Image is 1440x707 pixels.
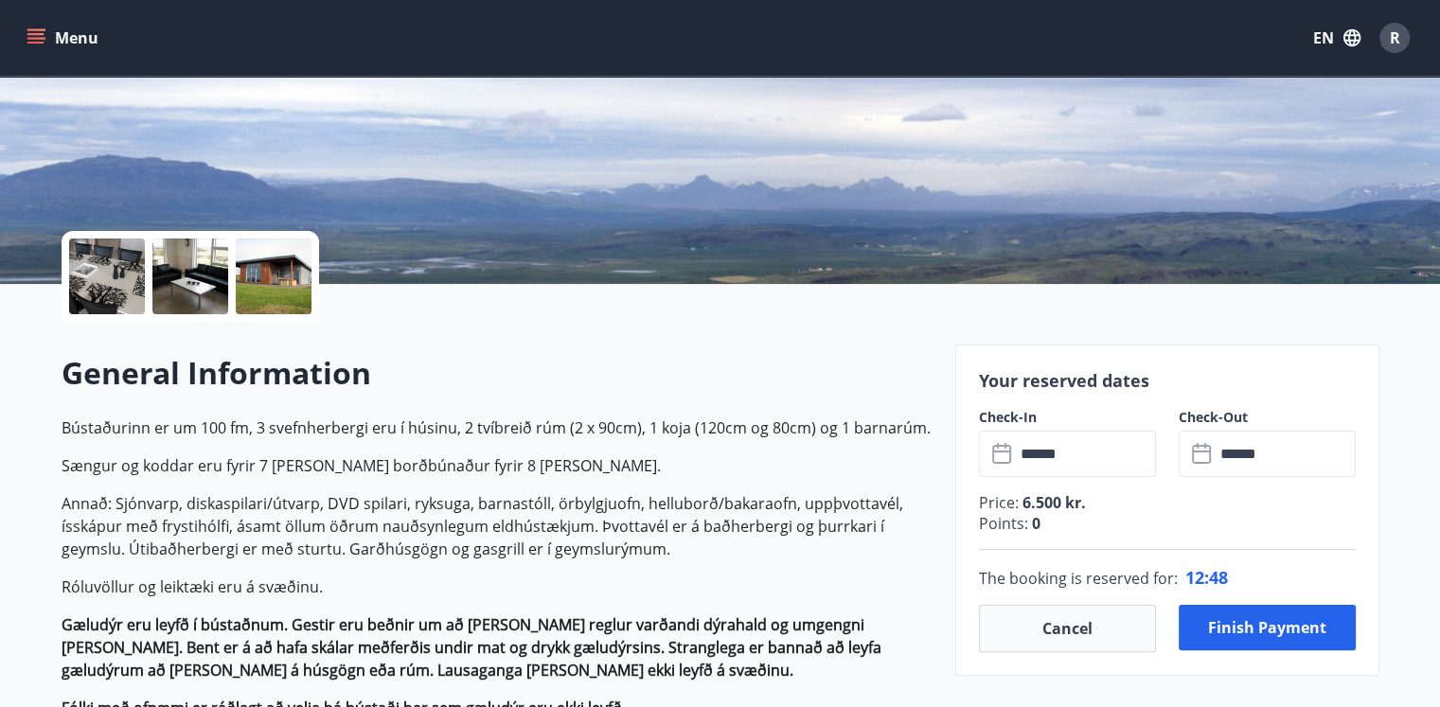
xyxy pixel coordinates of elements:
button: menu [23,21,106,55]
button: EN [1306,21,1368,55]
span: 48 [1209,566,1228,589]
button: Finish payment [1179,605,1356,650]
span: 12 : [1185,566,1209,589]
label: Check-In [979,408,1156,427]
p: Bústaðurinn er um 100 fm, 3 svefnherbergi eru í húsinu, 2 tvíbreið rúm (2 x 90cm), 1 koja (120cm ... [62,416,933,439]
p: Annað: Sjónvarp, diskaspilari/útvarp, DVD spilari, ryksuga, barnastóll, örbylgjuofn, helluborð/ba... [62,492,933,560]
h2: General Information [62,352,933,394]
p: Your reserved dates [979,368,1356,393]
p: Sængur og koddar eru fyrir 7 [PERSON_NAME] borðbúnaður fyrir 8 [PERSON_NAME]. [62,454,933,477]
strong: Gæludýr eru leyfð í bústaðnum. Gestir eru beðnir um að [PERSON_NAME] reglur varðandi dýrahald og ... [62,614,881,680]
span: R [1390,27,1400,48]
p: Róluvöllur og leiktæki eru á svæðinu. [62,575,933,598]
button: R [1372,15,1417,61]
span: 0 [1028,513,1040,534]
p: Price : [979,492,1356,513]
p: Points : [979,513,1356,534]
button: Cancel [979,605,1156,652]
span: 6.500 kr. [1019,492,1086,513]
span: The booking is reserved for : [979,567,1178,590]
label: Check-Out [1179,408,1356,427]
